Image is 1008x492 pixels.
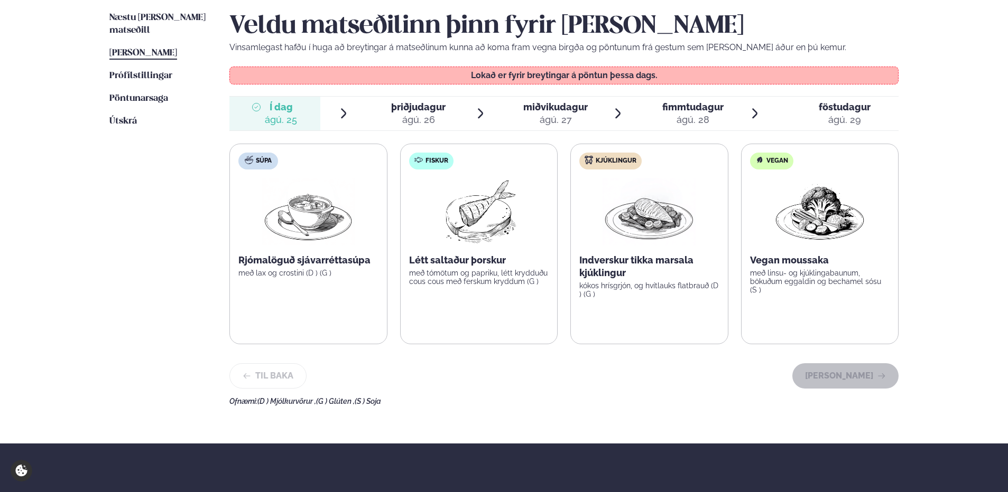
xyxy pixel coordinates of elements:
div: Ofnæmi: [229,397,899,405]
span: föstudagur [819,101,871,112]
span: (G ) Glúten , [316,397,355,405]
img: chicken.svg [585,156,593,164]
div: ágú. 25 [265,113,297,126]
p: Indverskur tikka marsala kjúklingur [579,254,719,279]
a: Útskrá [109,115,137,128]
div: ágú. 29 [819,113,871,126]
img: Vegan.svg [755,156,764,164]
span: Næstu [PERSON_NAME] matseðill [109,13,206,35]
p: Vegan moussaka [750,254,890,267]
img: Fish.png [432,178,525,245]
span: (S ) Soja [355,397,381,405]
p: Rjómalöguð sjávarréttasúpa [238,254,378,267]
a: Næstu [PERSON_NAME] matseðill [109,12,208,37]
img: Soup.png [262,178,355,245]
p: Vinsamlegast hafðu í huga að breytingar á matseðlinum kunna að koma fram vegna birgða og pöntunum... [229,41,899,54]
p: með lax og crostini (D ) (G ) [238,269,378,277]
span: (D ) Mjólkurvörur , [257,397,316,405]
span: Prófílstillingar [109,71,172,80]
span: fimmtudagur [662,101,724,112]
span: Fiskur [426,157,448,165]
div: ágú. 27 [523,113,588,126]
button: Til baka [229,363,307,389]
span: Vegan [766,157,788,165]
a: [PERSON_NAME] [109,47,177,60]
img: fish.svg [414,156,423,164]
span: miðvikudagur [523,101,588,112]
img: Vegan.png [773,178,866,245]
p: Lokað er fyrir breytingar á pöntun þessa dags. [241,71,888,80]
span: Kjúklingur [596,157,636,165]
p: með tómötum og papriku, létt krydduðu cous cous með ferskum kryddum (G ) [409,269,549,286]
a: Prófílstillingar [109,70,172,82]
div: ágú. 28 [662,113,724,126]
p: með linsu- og kjúklingabaunum, bökuðum eggaldin og bechamel sósu (S ) [750,269,890,294]
img: soup.svg [245,156,253,164]
img: Chicken-breast.png [603,178,696,245]
span: Í dag [265,101,297,113]
div: ágú. 26 [391,113,446,126]
span: Útskrá [109,117,137,126]
button: [PERSON_NAME] [792,363,899,389]
p: kókos hrísgrjón, og hvítlauks flatbrauð (D ) (G ) [579,281,719,298]
p: Létt saltaður þorskur [409,254,549,267]
h2: Veldu matseðilinn þinn fyrir [PERSON_NAME] [229,12,899,41]
span: Pöntunarsaga [109,94,168,103]
span: [PERSON_NAME] [109,49,177,58]
a: Cookie settings [11,460,32,481]
a: Pöntunarsaga [109,92,168,105]
span: Súpa [256,157,272,165]
span: þriðjudagur [391,101,446,112]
